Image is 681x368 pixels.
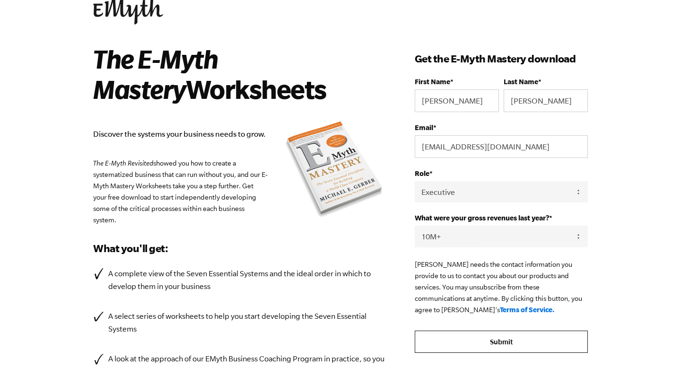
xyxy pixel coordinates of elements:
p: [PERSON_NAME] needs the contact information you provide to us to contact you about our products a... [415,259,588,315]
span: Last Name [504,78,538,86]
em: The E-Myth Revisited [93,159,153,167]
p: A complete view of the Seven Essential Systems and the ideal order in which to develop them in yo... [108,267,386,293]
span: Email [415,123,433,131]
h3: What you'll get: [93,241,386,256]
span: What were your gross revenues last year? [415,214,549,222]
img: emyth mastery book summary [282,119,386,221]
a: Terms of Service. [500,306,555,314]
p: Discover the systems your business needs to grow. [93,128,386,140]
span: Role [415,169,429,177]
h2: Worksheets [93,44,373,104]
i: The E-Myth Mastery [93,44,218,104]
input: Submit [415,331,588,353]
span: First Name [415,78,450,86]
iframe: Chat Widget [634,323,681,368]
h3: Get the E-Myth Mastery download [415,51,588,66]
p: showed you how to create a systematized business that can run without you, and our E-Myth Mastery... [93,158,386,226]
p: A select series of worksheets to help you start developing the Seven Essential Systems [108,310,386,335]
